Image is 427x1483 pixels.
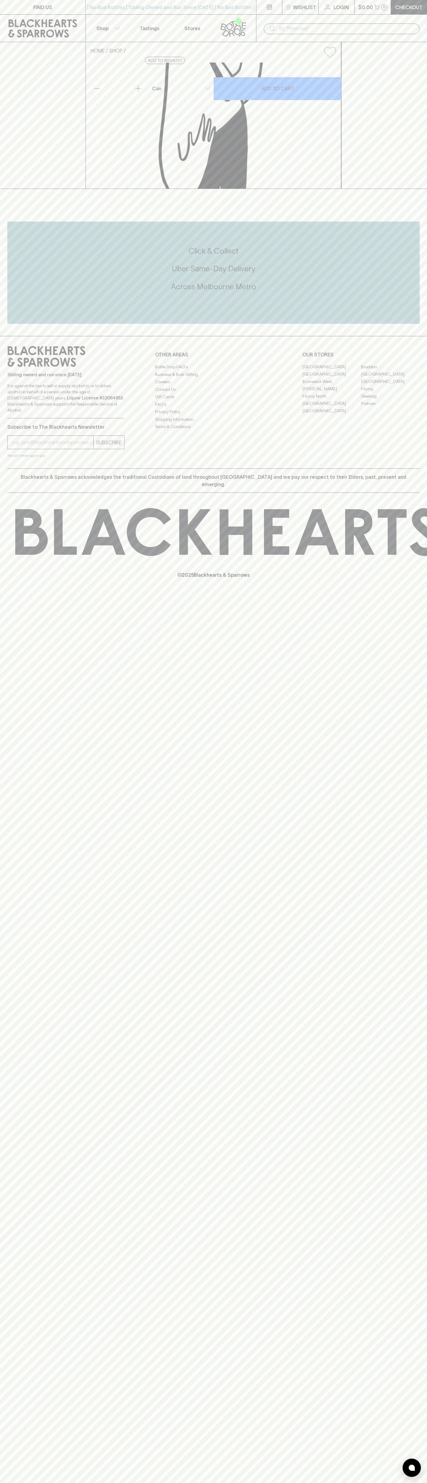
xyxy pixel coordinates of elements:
[86,15,128,42] button: Shop
[109,48,122,53] a: SHOP
[7,246,420,256] h5: Click & Collect
[7,222,420,324] div: Call to action block
[67,395,123,400] strong: Liquor License #32064953
[155,393,272,401] a: Gift Cards
[302,363,361,370] a: [GEOGRAPHIC_DATA]
[96,25,109,32] p: Shop
[278,24,415,34] input: Try "Pinot noir"
[383,5,385,9] p: 0
[7,282,420,292] h5: Across Melbourne Metro
[361,392,420,400] a: Geelong
[140,25,159,32] p: Tastings
[302,385,361,392] a: [PERSON_NAME]
[155,416,272,423] a: Shipping Information
[302,378,361,385] a: Brunswick West
[302,392,361,400] a: Fitzroy North
[302,407,361,414] a: [GEOGRAPHIC_DATA]
[322,45,338,60] button: Add to wishlist
[7,264,420,274] h5: Uber Same-Day Delivery
[409,1465,415,1471] img: bubble-icon
[145,57,185,64] button: Add to wishlist
[7,423,125,431] p: Subscribe to The Blackhearts Newsletter
[7,453,125,459] p: We will never spam you
[150,82,213,95] div: Can
[302,370,361,378] a: [GEOGRAPHIC_DATA]
[361,363,420,370] a: Braddon
[361,400,420,407] a: Prahran
[155,401,272,408] a: FAQ's
[361,370,420,378] a: [GEOGRAPHIC_DATA]
[96,439,122,446] p: SUBSCRIBE
[261,85,294,92] p: ADD TO CART
[155,378,272,386] a: Careers
[12,438,93,447] input: e.g. jane@blackheartsandsparrows.com.au
[94,436,124,449] button: SUBSCRIBE
[155,408,272,416] a: Privacy Policy
[395,4,423,11] p: Checkout
[155,371,272,378] a: Business & Bulk Gifting
[302,400,361,407] a: [GEOGRAPHIC_DATA]
[152,85,161,92] p: Can
[155,363,272,371] a: Bottle Drop FAQ's
[7,372,125,378] p: Sibling owned and run since [DATE]
[361,385,420,392] a: Fitzroy
[171,15,214,42] a: Stores
[293,4,316,11] p: Wishlist
[128,15,171,42] a: Tastings
[214,77,341,100] button: ADD TO CART
[155,423,272,431] a: Terms & Conditions
[361,378,420,385] a: [GEOGRAPHIC_DATA]
[334,4,349,11] p: Login
[155,351,272,358] p: OTHER AREAS
[184,25,200,32] p: Stores
[33,4,52,11] p: FIND US
[86,63,341,189] img: Wolf of The Willows Pacific Sour
[302,351,420,358] p: OUR STORES
[12,473,415,488] p: Blackhearts & Sparrows acknowledges the traditional Custodians of land throughout [GEOGRAPHIC_DAT...
[91,48,105,53] a: HOME
[155,386,272,393] a: Contact Us
[358,4,373,11] p: $0.00
[7,383,125,413] p: It is against the law to sell or supply alcohol to, or to obtain alcohol on behalf of a person un...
